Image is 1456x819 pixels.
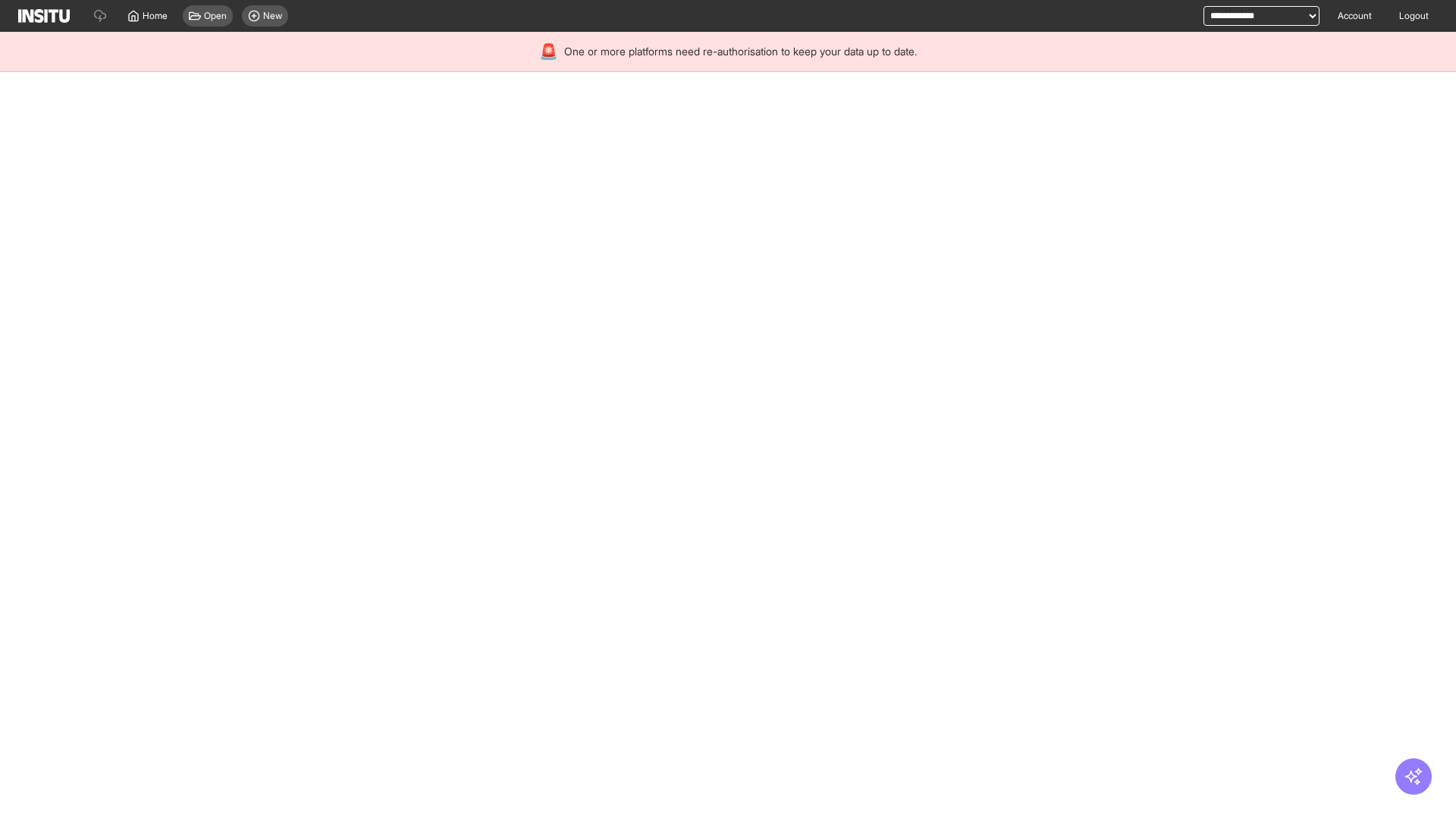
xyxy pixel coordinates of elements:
[539,41,558,62] div: 🚨
[564,44,917,59] span: One or more platforms need re-authorisation to keep your data up to date.
[143,10,168,22] span: Home
[18,9,70,23] img: Logo
[204,10,227,22] span: Open
[263,10,282,22] span: New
